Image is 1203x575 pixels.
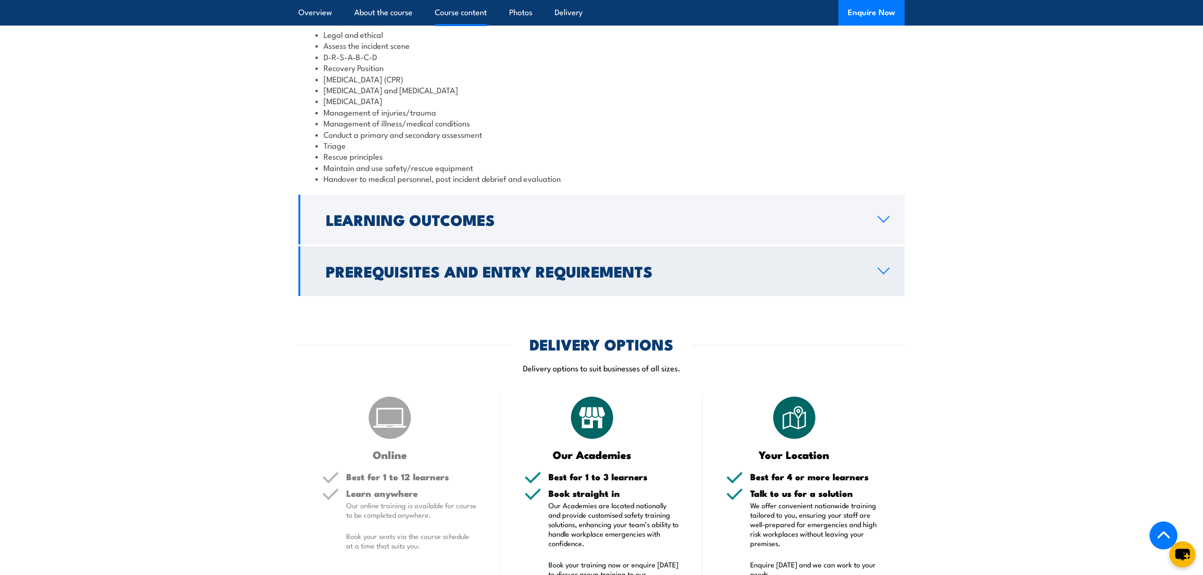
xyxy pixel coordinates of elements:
p: Our online training is available for course to be completed anywhere. [346,501,477,520]
li: [MEDICAL_DATA] (CPR) [315,73,888,84]
p: Our Academies are located nationally and provide customised safety training solutions, enhancing ... [548,501,679,548]
h3: Our Academies [524,449,660,460]
li: Management of illness/medical conditions [315,117,888,128]
li: [MEDICAL_DATA] and [MEDICAL_DATA] [315,84,888,95]
h2: Learning Outcomes [326,213,862,226]
li: Management of injuries/trauma [315,107,888,117]
a: Prerequisites and Entry Requirements [298,246,905,296]
li: Legal and ethical [315,29,888,40]
h5: Talk to us for a solution [750,489,881,498]
h5: Book straight in [548,489,679,498]
li: Triage [315,140,888,151]
li: D-R-S-A-B-C-D [315,51,888,62]
li: Conduct a primary and secondary assessment [315,129,888,140]
li: [MEDICAL_DATA] [315,95,888,106]
li: Rescue principles [315,151,888,162]
li: Assess the incident scene [315,40,888,51]
h2: DELIVERY OPTIONS [530,337,673,350]
p: We offer convenient nationwide training tailored to you, ensuring your staff are well-prepared fo... [750,501,881,548]
p: Delivery options to suit businesses of all sizes. [298,362,905,373]
h5: Learn anywhere [346,489,477,498]
h5: Best for 1 to 3 learners [548,472,679,481]
h2: Prerequisites and Entry Requirements [326,264,862,278]
li: Recovery Position [315,62,888,73]
li: Handover to medical personnel, post incident debrief and evaluation [315,173,888,184]
h5: Best for 4 or more learners [750,472,881,481]
h3: Online [322,449,458,460]
li: Maintain and use safety/rescue equipment [315,162,888,173]
a: Learning Outcomes [298,195,905,244]
h5: Best for 1 to 12 learners [346,472,477,481]
h3: Your Location [726,449,862,460]
button: chat-button [1169,541,1195,567]
p: Book your seats via the course schedule at a time that suits you. [346,531,477,550]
